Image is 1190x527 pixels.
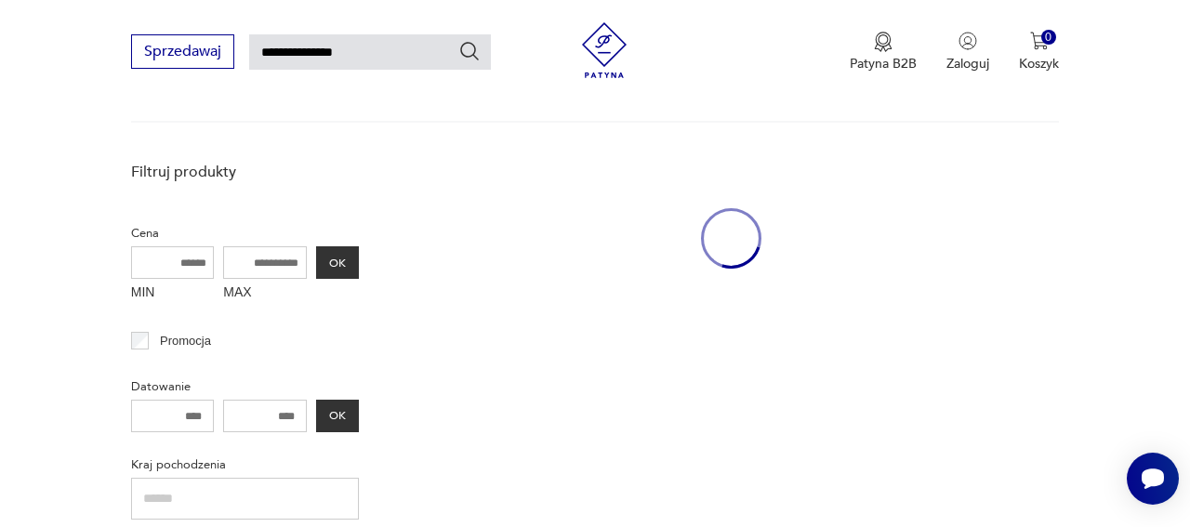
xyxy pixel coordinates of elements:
[223,279,307,309] label: MAX
[1019,32,1059,72] button: 0Koszyk
[1019,55,1059,72] p: Koszyk
[874,32,892,52] img: Ikona medalu
[131,455,359,475] p: Kraj pochodzenia
[131,279,215,309] label: MIN
[458,40,481,62] button: Szukaj
[850,32,917,72] a: Ikona medaluPatyna B2B
[576,22,632,78] img: Patyna - sklep z meblami i dekoracjami vintage
[131,223,359,244] p: Cena
[131,34,234,69] button: Sprzedawaj
[701,152,761,324] div: oval-loading
[316,400,359,432] button: OK
[160,331,211,351] p: Promocja
[850,32,917,72] button: Patyna B2B
[131,376,359,397] p: Datowanie
[946,55,989,72] p: Zaloguj
[131,162,359,182] p: Filtruj produkty
[850,55,917,72] p: Patyna B2B
[131,46,234,59] a: Sprzedawaj
[1030,32,1049,50] img: Ikona koszyka
[959,32,977,50] img: Ikonka użytkownika
[946,32,989,72] button: Zaloguj
[1041,30,1057,46] div: 0
[316,246,359,279] button: OK
[1127,453,1179,505] iframe: Smartsupp widget button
